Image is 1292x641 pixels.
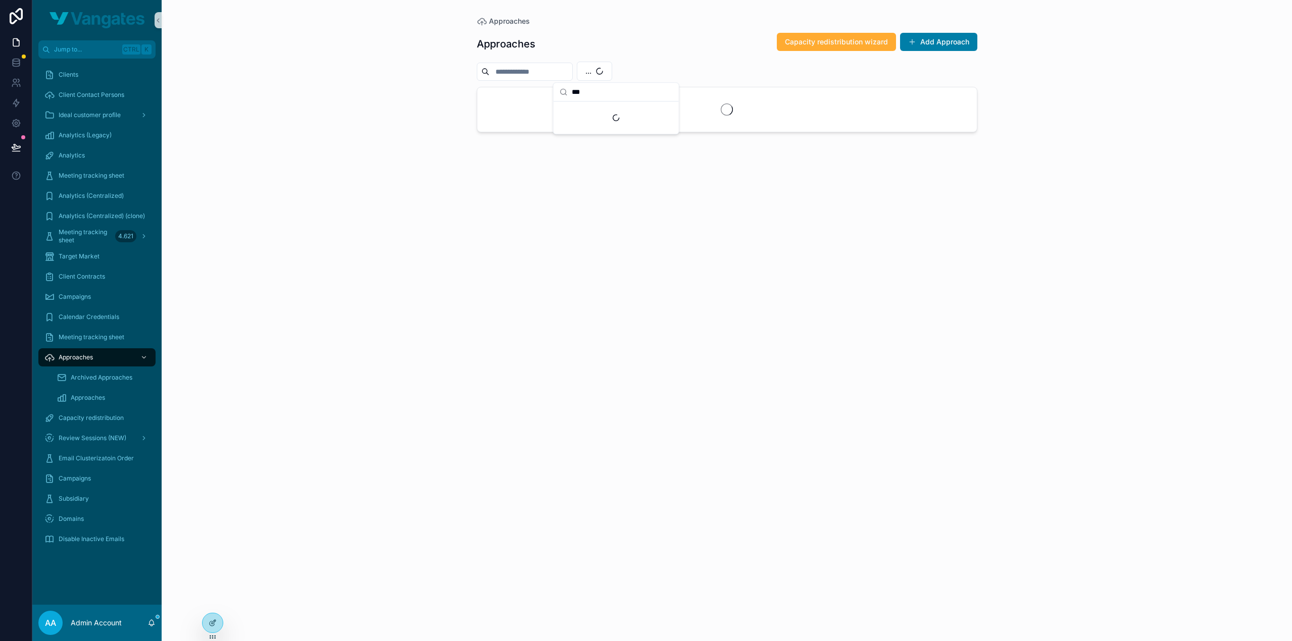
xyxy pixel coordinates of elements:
span: Campaigns [59,293,91,301]
h1: Approaches [477,37,535,51]
div: scrollable content [32,59,162,561]
button: Jump to...CtrlK [38,40,156,59]
div: 4.621 [115,230,136,242]
span: Jump to... [54,45,118,54]
a: Client Contracts [38,268,156,286]
a: Email Clusterizatoin Order [38,449,156,467]
span: Analytics (Legacy) [59,131,112,139]
span: Approaches [59,353,93,361]
button: Select Button [577,62,612,81]
p: Admin Account [71,618,122,628]
a: Analytics (Centralized) [38,187,156,205]
span: Meeting tracking sheet [59,333,124,341]
span: Meeting tracking sheet [59,172,124,180]
a: Meeting tracking sheet [38,328,156,346]
span: Analytics (Centralized) (clone) [59,212,145,220]
span: Archived Approaches [71,373,132,382]
a: Disable Inactive Emails [38,530,156,548]
span: Calendar Credentials [59,313,119,321]
span: AA [45,617,56,629]
a: Clients [38,66,156,84]
span: Ideal customer profile [59,111,121,119]
span: Domains [59,515,84,523]
a: Review Sessions (NEW) [38,429,156,447]
button: Add Approach [900,33,977,51]
span: Client Contracts [59,273,105,281]
span: Email Clusterizatoin Order [59,454,134,462]
span: Target Market [59,252,100,260]
span: Campaigns [59,474,91,483]
a: Campaigns [38,469,156,488]
span: Subsidiary [59,495,89,503]
span: ... [585,66,591,76]
span: Disable Inactive Emails [59,535,124,543]
a: Approaches [477,16,530,26]
a: Meeting tracking sheet4.621 [38,227,156,245]
a: Capacity redistribution [38,409,156,427]
a: Subsidiary [38,490,156,508]
a: Target Market [38,247,156,265]
a: Campaigns [38,288,156,306]
a: Analytics (Legacy) [38,126,156,144]
span: Capacity redistribution [59,414,124,422]
span: K [142,45,151,54]
span: Approaches [489,16,530,26]
span: Client Contact Persons [59,91,124,99]
a: Domains [38,510,156,528]
span: Capacity redistribution wizard [785,37,888,47]
a: Ideal customer profile [38,106,156,124]
a: Meeting tracking sheet [38,167,156,185]
span: Clients [59,71,78,79]
a: Client Contact Persons [38,86,156,104]
span: Analytics [59,151,85,159]
span: Review Sessions (NEW) [59,434,126,442]
a: Approaches [38,348,156,366]
span: Meeting tracking sheet [59,228,111,244]
a: Approaches [51,389,156,407]
div: Suggestions [554,101,679,134]
a: Calendar Credentials [38,308,156,326]
span: Approaches [71,394,105,402]
a: Archived Approaches [51,368,156,387]
a: Analytics [38,146,156,165]
a: Analytics (Centralized) (clone) [38,207,156,225]
img: App logo [49,12,144,28]
button: Capacity redistribution wizard [777,33,896,51]
span: Ctrl [122,44,140,55]
span: Analytics (Centralized) [59,192,124,200]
